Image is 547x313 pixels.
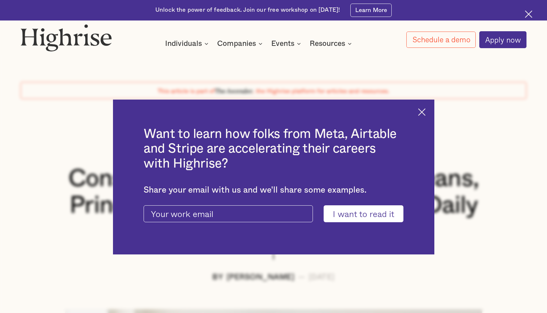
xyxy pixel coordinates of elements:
div: Companies [217,40,264,48]
div: Resources [310,40,345,48]
div: Unlock the power of feedback. Join our free workshop on [DATE]! [155,6,340,14]
a: Schedule a demo [406,32,476,48]
div: Companies [217,40,256,48]
input: Your work email [144,205,313,223]
img: Highrise logo [21,24,112,52]
a: Learn More [350,4,392,17]
div: Events [271,40,303,48]
form: current-ascender-blog-article-modal-form [144,205,403,223]
div: Individuals [165,40,210,48]
div: Share your email with us and we'll share some examples. [144,185,403,195]
h2: Want to learn how folks from Meta, Airtable and Stripe are accelerating their careers with Highrise? [144,127,403,171]
img: Cross icon [525,10,532,18]
img: Cross icon [418,108,426,116]
div: Resources [310,40,354,48]
a: Apply now [479,31,526,48]
div: Individuals [165,40,202,48]
div: Events [271,40,294,48]
input: I want to read it [324,205,404,223]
